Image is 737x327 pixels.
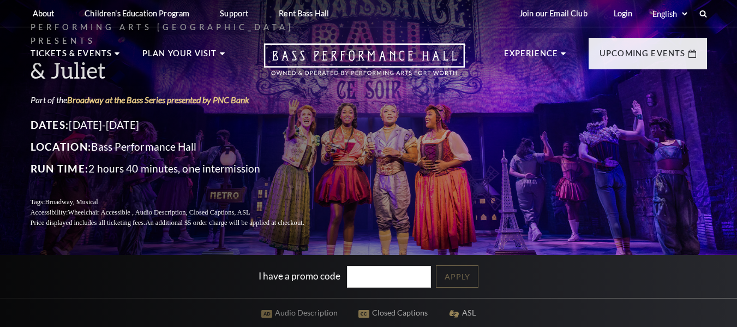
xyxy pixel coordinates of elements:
p: [DATE]-[DATE] [31,116,331,134]
p: Experience [504,47,559,67]
p: Tags: [31,197,331,207]
span: Broadway, Musical [45,198,98,206]
span: Dates: [31,118,69,131]
span: Wheelchair Accessible , Audio Description, Closed Captions, ASL [68,209,250,216]
label: I have a promo code [259,270,340,281]
span: Run Time: [31,162,89,175]
p: Price displayed includes all ticketing fees. [31,218,331,228]
p: About [33,9,55,18]
a: Broadway at the Bass Series presented by PNC Bank [67,94,249,105]
p: Support [220,9,248,18]
p: Accessibility: [31,207,331,218]
p: 2 hours 40 minutes, one intermission [31,160,331,177]
p: Tickets & Events [31,47,112,67]
p: Children's Education Program [85,9,189,18]
p: Upcoming Events [600,47,686,67]
p: Plan Your Visit [142,47,217,67]
p: Bass Performance Hall [31,138,331,156]
p: Part of the [31,94,331,106]
p: Rent Bass Hall [279,9,329,18]
span: Location: [31,140,92,153]
span: An additional $5 order charge will be applied at checkout. [145,219,304,227]
select: Select: [650,9,689,19]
